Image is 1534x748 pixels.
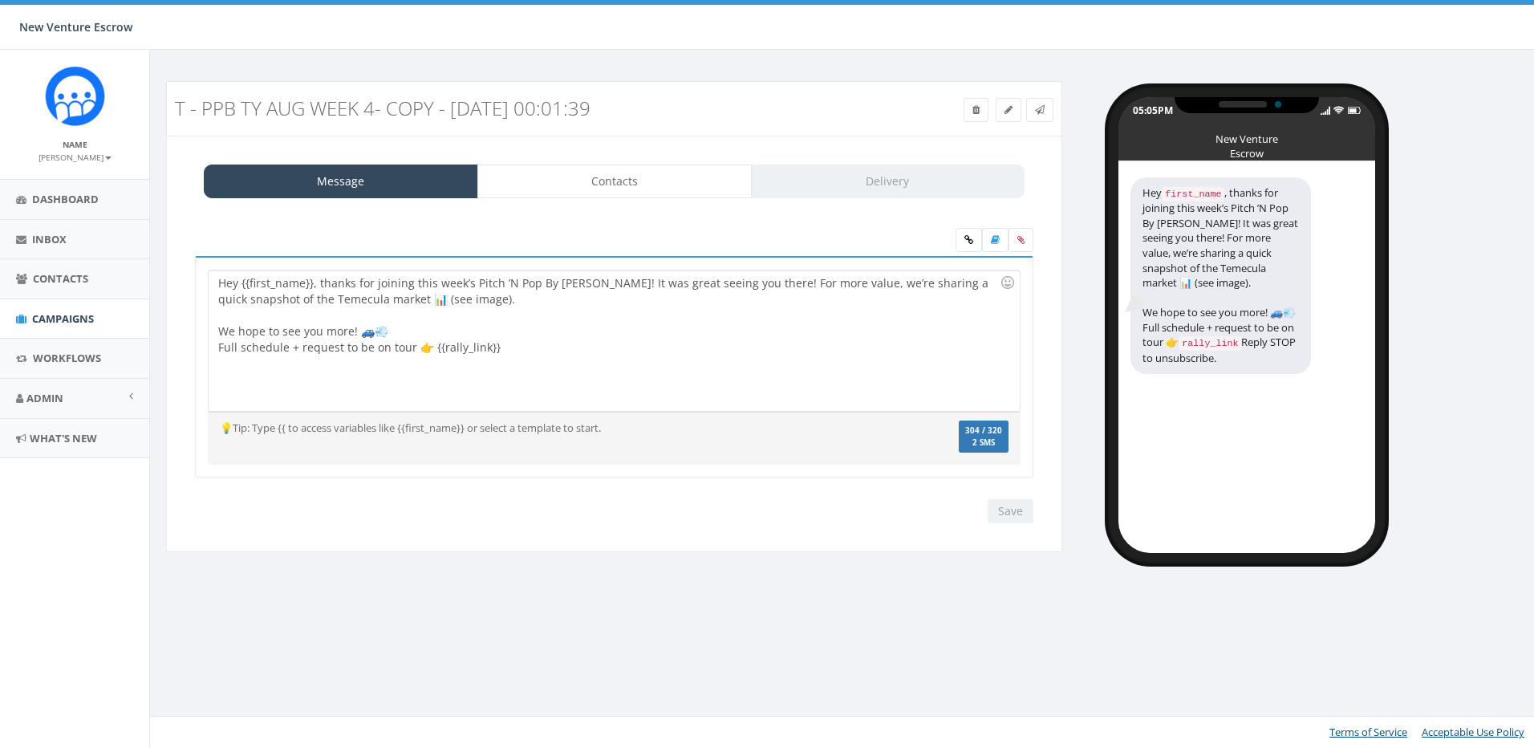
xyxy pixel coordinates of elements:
span: Inbox [32,232,67,246]
code: first_name [1162,187,1224,201]
a: Terms of Service [1329,725,1407,739]
div: 💡Tip: Type {{ to access variables like {{first_name}} or select a template to start. [208,421,885,436]
label: Insert Template Text [982,228,1008,252]
span: Dashboard [32,192,99,206]
a: Message [204,165,478,198]
span: Delete Campaign [972,103,980,116]
span: Campaigns [32,311,94,326]
h3: T - PPB TY Aug Week 4- Copy - [DATE] 00:01:39 [175,98,828,119]
span: Attach your media [1008,228,1033,252]
small: Name [63,139,87,150]
a: Acceptable Use Policy [1422,725,1524,739]
div: 05:05PM [1133,104,1173,117]
span: Contacts [33,271,88,286]
span: 304 / 320 [965,425,1002,436]
a: [PERSON_NAME] [39,149,112,164]
a: Contacts [477,165,752,198]
span: Edit Campaign [1004,103,1013,116]
div: New Venture Escrow [1207,132,1287,140]
small: [PERSON_NAME] [39,152,112,163]
div: Hey {{first_name}}, thanks for joining this week’s Pitch ’N Pop By [PERSON_NAME]! It was great se... [209,270,1019,411]
span: Admin [26,391,63,405]
img: Rally_Corp_Icon_1.png [45,66,105,126]
span: New Venture Escrow [19,19,132,35]
div: Hey , thanks for joining this week’s Pitch ’N Pop By [PERSON_NAME]! It was great seeing you there... [1130,177,1311,374]
span: Send Test Message [1035,103,1045,116]
span: 2 SMS [965,439,1002,447]
span: Workflows [33,351,101,365]
code: rally_link [1179,336,1241,351]
span: What's New [30,431,97,445]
